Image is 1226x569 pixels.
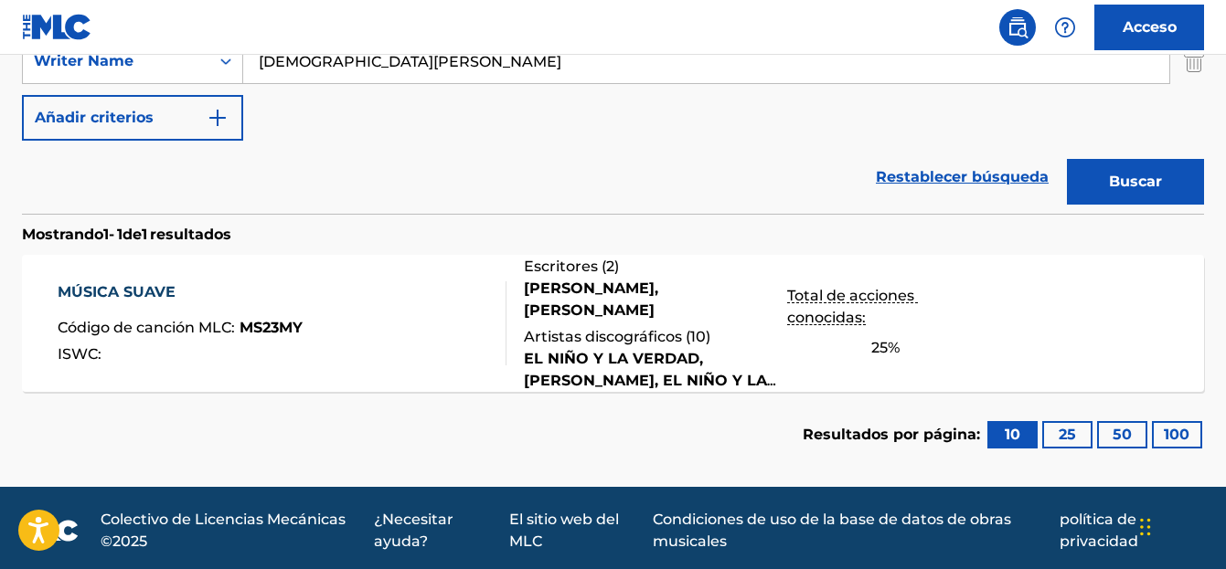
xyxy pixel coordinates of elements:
font: ) [706,328,710,345]
font: : [98,345,101,363]
font: [PERSON_NAME], [PERSON_NAME] [524,279,658,319]
font: Condiciones de uso de la base de datos de obras musicales [653,511,1011,550]
font: - [109,226,114,243]
font: de [123,226,142,243]
font: % [888,339,900,356]
font: 2025 [112,532,147,550]
button: 25 [1042,421,1093,448]
button: 50 [1097,421,1147,448]
button: Añadir criterios [22,95,243,141]
font: 10 [1005,426,1020,443]
font: ¿Necesitar ayuda? [374,511,453,550]
div: Ayuda [1047,9,1083,46]
font: Escritores ( [524,258,606,275]
a: El sitio web del MLC [509,509,642,553]
img: Delete Criterion [1184,38,1204,84]
font: MS23MY [240,319,303,336]
font: 1 [103,226,109,243]
font: 2 [606,258,614,275]
div: Writer Name [34,50,198,72]
font: 50 [1113,426,1132,443]
font: 1 [142,226,147,243]
a: Búsqueda pública [999,9,1036,46]
a: Condiciones de uso de la base de datos de obras musicales [653,509,1049,553]
a: ¿Necesitar ayuda? [374,509,498,553]
font: : [231,319,235,336]
font: política de privacidad [1060,511,1138,550]
font: Colectivo de Licencias Mecánicas © [101,511,346,550]
font: 100 [1164,426,1189,443]
font: Añadir criterios [35,109,154,126]
font: 1 [117,226,123,243]
font: Código de canción MLC [58,319,231,336]
img: Logotipo del MLC [22,14,92,40]
a: MÚSICA SUAVECódigo de canción MLC:MS23MYISWC:Escritores (2)[PERSON_NAME], [PERSON_NAME]Artistas d... [22,255,1204,392]
button: 10 [987,421,1038,448]
font: ) [614,258,619,275]
font: Buscar [1109,173,1162,190]
img: ayuda [1054,16,1076,38]
img: 9d2ae6d4665cec9f34b9.svg [207,107,229,129]
font: Resultados por página: [803,426,980,443]
font: Acceso [1123,18,1177,36]
font: EL NIÑO Y LA VERDAD,[PERSON_NAME], EL NIÑO Y LA VERDAD & [PERSON_NAME], EL NIÑO Y LA VERDAD, EL N... [524,350,778,499]
font: resultados [150,226,231,243]
font: El sitio web del MLC [509,511,619,550]
font: Total de acciones conocidas: [787,287,918,326]
a: política de privacidad [1060,509,1204,553]
font: Mostrando [22,226,103,243]
button: Buscar [1067,159,1204,205]
font: MÚSICA SUAVE [58,283,176,300]
font: Artistas discográficos ( [524,328,690,345]
button: 100 [1152,421,1202,448]
div: Arrastrar [1140,500,1151,554]
font: ISWC [58,345,98,363]
font: 25 [871,339,888,356]
img: buscar [1007,16,1029,38]
a: Acceso [1094,5,1204,50]
font: 10 [690,328,706,345]
iframe: Widget de chat [1135,481,1226,569]
font: Restablecer búsqueda [876,168,1049,185]
font: 25 [1059,426,1076,443]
